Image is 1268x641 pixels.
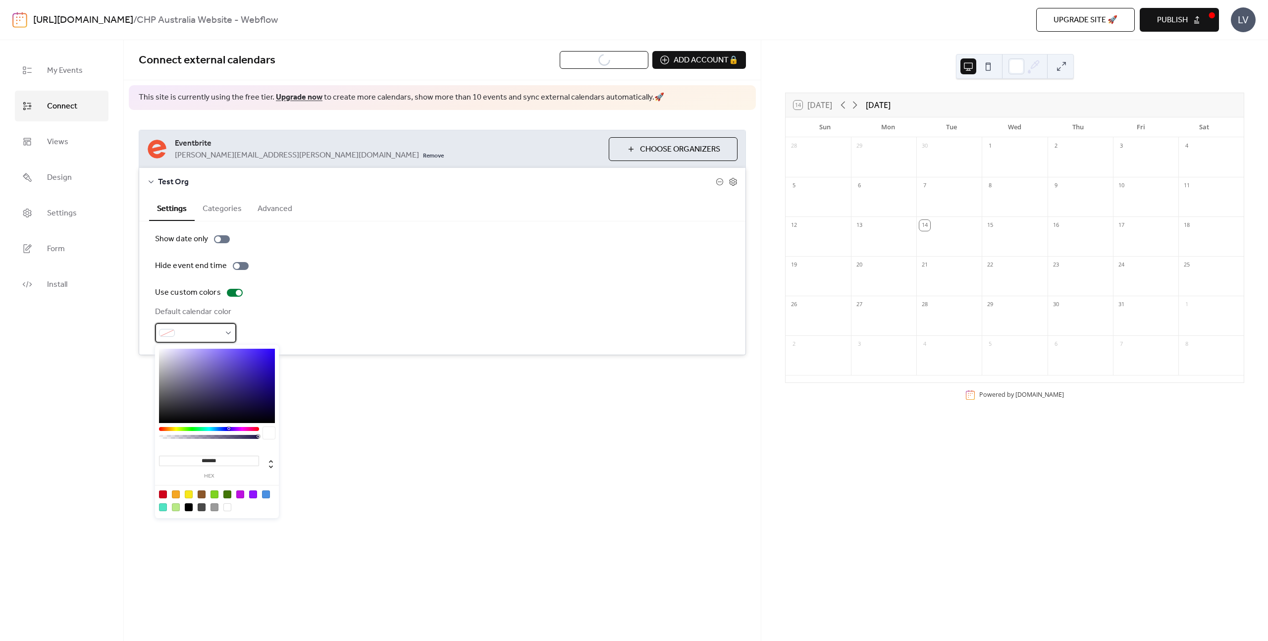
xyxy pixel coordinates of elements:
[139,92,664,103] span: This site is currently using the free tier. to create more calendars, show more than 10 events an...
[1051,260,1061,270] div: 23
[789,180,799,191] div: 5
[1181,180,1192,191] div: 11
[857,117,920,137] div: Mon
[211,490,218,498] div: #7ED321
[47,170,72,186] span: Design
[609,137,738,161] button: Choose Organizers
[1116,339,1127,350] div: 7
[155,287,221,299] div: Use custom colors
[15,269,108,300] a: Install
[195,196,250,220] button: Categories
[854,141,865,152] div: 29
[1051,339,1061,350] div: 6
[15,198,108,228] a: Settings
[983,117,1047,137] div: Wed
[15,126,108,157] a: Views
[1051,180,1061,191] div: 9
[139,50,275,71] span: Connect external calendars
[133,11,137,30] b: /
[155,233,208,245] div: Show date only
[47,241,65,257] span: Form
[159,474,259,479] label: hex
[1140,8,1219,32] button: Publish
[854,299,865,310] div: 27
[919,180,930,191] div: 7
[866,99,891,111] div: [DATE]
[789,260,799,270] div: 19
[1051,141,1061,152] div: 2
[172,503,180,511] div: #B8E986
[15,162,108,193] a: Design
[979,390,1064,399] div: Powered by
[185,503,193,511] div: #000000
[919,220,930,231] div: 14
[175,138,601,150] span: Eventbrite
[789,339,799,350] div: 2
[211,503,218,511] div: #9B9B9B
[159,490,167,498] div: #D0021B
[262,490,270,498] div: #4A90E2
[47,134,68,150] span: Views
[223,503,231,511] div: #FFFFFF
[919,299,930,310] div: 28
[47,206,77,221] span: Settings
[1181,339,1192,350] div: 8
[1109,117,1173,137] div: Fri
[1181,260,1192,270] div: 25
[172,490,180,498] div: #F5A623
[854,180,865,191] div: 6
[854,220,865,231] div: 13
[236,490,244,498] div: #BD10E0
[919,141,930,152] div: 30
[1181,220,1192,231] div: 18
[1172,117,1236,137] div: Sat
[159,503,167,511] div: #50E3C2
[1116,180,1127,191] div: 10
[15,91,108,121] a: Connect
[919,260,930,270] div: 21
[854,260,865,270] div: 20
[1231,7,1256,32] div: LV
[985,180,996,191] div: 8
[854,339,865,350] div: 3
[423,152,444,160] span: Remove
[985,141,996,152] div: 1
[985,220,996,231] div: 15
[1051,220,1061,231] div: 16
[276,90,322,105] a: Upgrade now
[185,490,193,498] div: #F8E71C
[919,339,930,350] div: 4
[1181,299,1192,310] div: 1
[985,339,996,350] div: 5
[1116,299,1127,310] div: 31
[789,220,799,231] div: 12
[250,196,300,220] button: Advanced
[789,299,799,310] div: 26
[1116,141,1127,152] div: 3
[1015,390,1064,399] a: [DOMAIN_NAME]
[158,176,716,188] span: Test Org
[33,11,133,30] a: [URL][DOMAIN_NAME]
[1181,141,1192,152] div: 4
[793,117,857,137] div: Sun
[1036,8,1135,32] button: Upgrade site 🚀
[1116,220,1127,231] div: 17
[155,306,234,318] div: Default calendar color
[1051,299,1061,310] div: 30
[198,490,206,498] div: #8B572A
[985,260,996,270] div: 22
[1046,117,1109,137] div: Thu
[47,63,83,79] span: My Events
[47,277,67,293] span: Install
[47,99,77,114] span: Connect
[147,139,167,159] img: eventbrite
[198,503,206,511] div: #4A4A4A
[137,11,278,30] b: CHP Australia Website - Webflow
[249,490,257,498] div: #9013FE
[155,260,227,272] div: Hide event end time
[640,144,720,156] span: Choose Organizers
[920,117,983,137] div: Tue
[15,233,108,264] a: Form
[149,196,195,221] button: Settings
[789,141,799,152] div: 28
